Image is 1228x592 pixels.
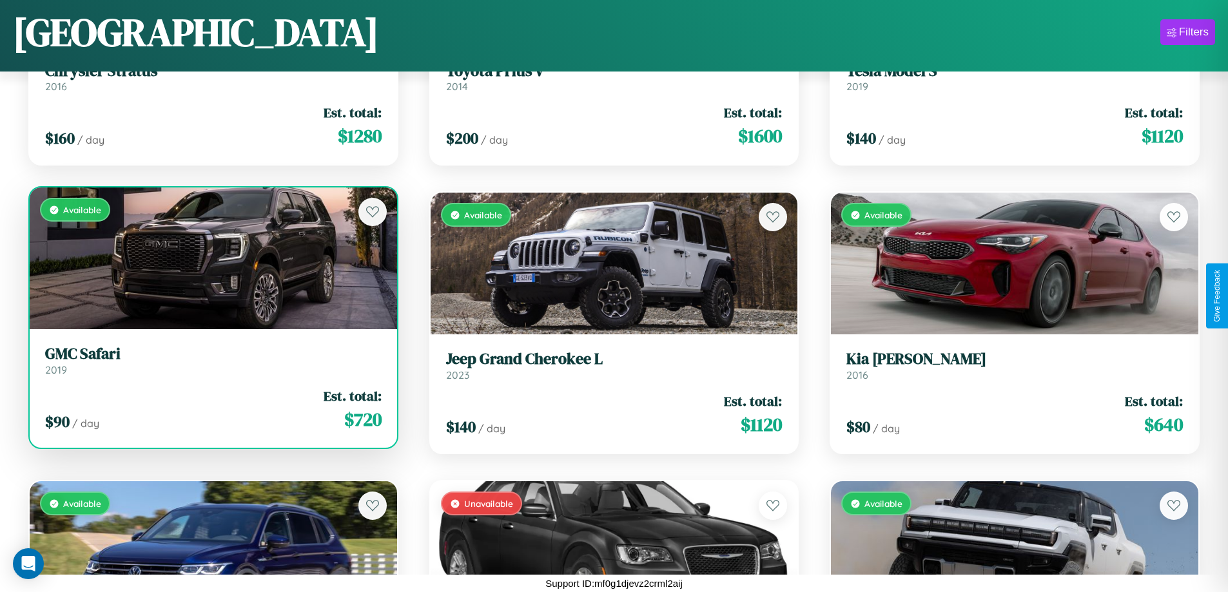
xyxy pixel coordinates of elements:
[873,422,900,435] span: / day
[446,350,783,368] h3: Jeep Grand Cherokee L
[1142,123,1183,149] span: $ 1120
[45,128,75,149] span: $ 160
[45,363,67,376] span: 2019
[879,133,906,146] span: / day
[846,368,868,381] span: 2016
[738,123,782,149] span: $ 1600
[481,133,508,146] span: / day
[1125,103,1183,122] span: Est. total:
[63,204,101,215] span: Available
[446,80,468,93] span: 2014
[63,498,101,509] span: Available
[324,387,382,405] span: Est. total:
[45,345,382,376] a: GMC Safari2019
[446,416,476,437] span: $ 140
[1179,26,1209,39] div: Filters
[864,498,902,509] span: Available
[1160,19,1215,45] button: Filters
[724,392,782,410] span: Est. total:
[45,411,70,432] span: $ 90
[1125,392,1183,410] span: Est. total:
[846,416,870,437] span: $ 80
[846,350,1183,368] h3: Kia [PERSON_NAME]
[344,406,382,432] span: $ 720
[45,62,382,93] a: Chrysler Stratus2016
[464,209,502,220] span: Available
[13,6,379,59] h1: [GEOGRAPHIC_DATA]
[338,123,382,149] span: $ 1280
[846,128,876,149] span: $ 140
[324,103,382,122] span: Est. total:
[1144,412,1183,437] span: $ 640
[45,80,67,93] span: 2016
[846,62,1183,93] a: Tesla Model S2019
[864,209,902,220] span: Available
[13,548,44,579] div: Open Intercom Messenger
[446,128,478,149] span: $ 200
[446,350,783,381] a: Jeep Grand Cherokee L2023
[846,350,1183,381] a: Kia [PERSON_NAME]2016
[1213,270,1222,322] div: Give Feedback
[446,368,469,381] span: 2023
[45,345,382,363] h3: GMC Safari
[545,575,683,592] p: Support ID: mf0g1djevz2crml2aij
[77,133,104,146] span: / day
[464,498,513,509] span: Unavailable
[741,412,782,437] span: $ 1120
[478,422,505,435] span: / day
[724,103,782,122] span: Est. total:
[72,417,99,430] span: / day
[846,80,868,93] span: 2019
[446,62,783,93] a: Toyota Prius V2014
